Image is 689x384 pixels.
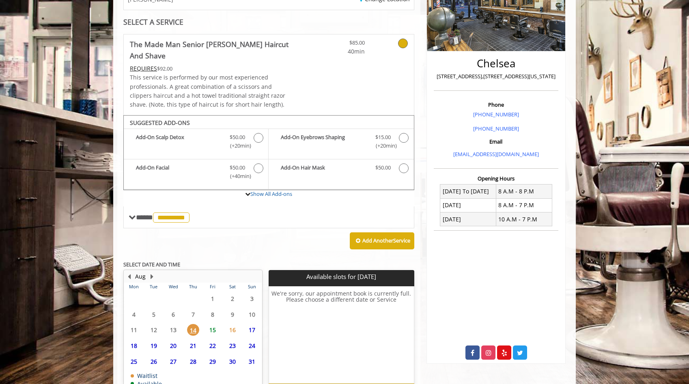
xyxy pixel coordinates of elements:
[207,356,219,367] span: 29
[226,356,239,367] span: 30
[222,338,242,354] td: Select day23
[317,47,365,56] span: 40min
[164,354,183,369] td: Select day27
[148,356,160,367] span: 26
[130,64,157,72] span: This service needs some Advance to be paid before we block your appointment
[473,125,519,132] a: [PHONE_NUMBER]
[375,133,391,142] span: $15.00
[203,283,222,291] th: Fri
[453,150,539,158] a: [EMAIL_ADDRESS][DOMAIN_NAME]
[131,373,162,379] td: Waitlist
[272,273,411,280] p: Available slots for [DATE]
[242,338,262,354] td: Select day24
[203,354,222,369] td: Select day29
[440,212,496,226] td: [DATE]
[136,163,222,180] b: Add-On Facial
[123,115,414,191] div: The Made Man Senior Barber Haircut And Shave Add-onS
[144,338,163,354] td: Select day19
[123,18,414,26] div: SELECT A SERVICE
[167,356,179,367] span: 27
[440,198,496,212] td: [DATE]
[226,324,239,336] span: 16
[246,356,258,367] span: 31
[436,139,556,144] h3: Email
[281,133,367,150] b: Add-On Eyebrows Shaping
[130,119,190,127] b: SUGGESTED ADD-ONS
[128,356,140,367] span: 25
[126,272,132,281] button: Previous Month
[124,354,144,369] td: Select day25
[187,340,199,352] span: 21
[124,338,144,354] td: Select day18
[203,322,222,338] td: Select day15
[317,34,365,56] a: $85.00
[130,64,293,73] div: $92.00
[183,322,202,338] td: Select day14
[434,176,558,181] h3: Opening Hours
[144,354,163,369] td: Select day26
[230,163,245,172] span: $50.00
[222,354,242,369] td: Select day30
[230,133,245,142] span: $50.00
[128,340,140,352] span: 18
[203,338,222,354] td: Select day22
[273,133,409,152] label: Add-On Eyebrows Shaping
[436,72,556,81] p: [STREET_ADDRESS],[STREET_ADDRESS][US_STATE]
[436,58,556,69] h2: Chelsea
[164,283,183,291] th: Wed
[187,324,199,336] span: 14
[473,111,519,118] a: [PHONE_NUMBER]
[375,163,391,172] span: $50.00
[144,283,163,291] th: Tue
[123,261,180,268] b: SELECT DATE AND TIME
[269,290,413,380] h6: We're sorry, our appointment book is currently full. Please choose a different date or Service
[496,212,552,226] td: 10 A.M - 7 P.M
[124,283,144,291] th: Mon
[226,340,239,352] span: 23
[222,322,242,338] td: Select day16
[183,283,202,291] th: Thu
[246,324,258,336] span: 17
[187,356,199,367] span: 28
[130,73,293,109] p: This service is performed by our most experienced professionals. A great combination of a scissor...
[207,340,219,352] span: 22
[149,272,155,281] button: Next Month
[281,163,367,173] b: Add-On Hair Mask
[128,163,264,182] label: Add-On Facial
[130,39,293,61] b: The Made Man Senior [PERSON_NAME] Haircut And Shave
[222,283,242,291] th: Sat
[362,237,410,244] b: Add Another Service
[496,198,552,212] td: 8 A.M - 7 P.M
[128,133,264,152] label: Add-On Scalp Detox
[242,283,262,291] th: Sun
[440,184,496,198] td: [DATE] To [DATE]
[164,338,183,354] td: Select day20
[242,354,262,369] td: Select day31
[250,190,292,197] a: Show All Add-ons
[135,272,146,281] button: Aug
[496,184,552,198] td: 8 A.M - 8 P.M
[136,133,222,150] b: Add-On Scalp Detox
[226,172,250,180] span: (+40min )
[183,338,202,354] td: Select day21
[167,340,179,352] span: 20
[436,102,556,107] h3: Phone
[183,354,202,369] td: Select day28
[350,232,414,249] button: Add AnotherService
[148,340,160,352] span: 19
[273,163,409,175] label: Add-On Hair Mask
[207,324,219,336] span: 15
[371,142,395,150] span: (+20min )
[226,142,250,150] span: (+20min )
[242,322,262,338] td: Select day17
[246,340,258,352] span: 24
